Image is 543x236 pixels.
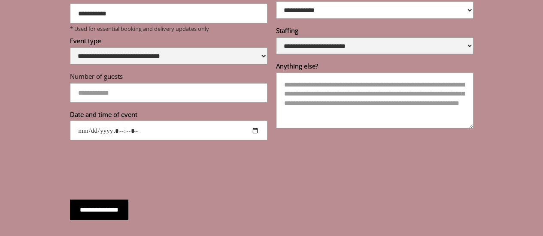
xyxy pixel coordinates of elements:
[70,72,267,83] label: Number of guests
[70,153,200,187] iframe: reCAPTCHA
[70,110,267,121] label: Date and time of event
[70,25,267,32] p: * Used for essential booking and delivery updates only
[70,36,267,48] label: Event type
[276,62,473,73] label: Anything else?
[276,26,473,37] label: Staffing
